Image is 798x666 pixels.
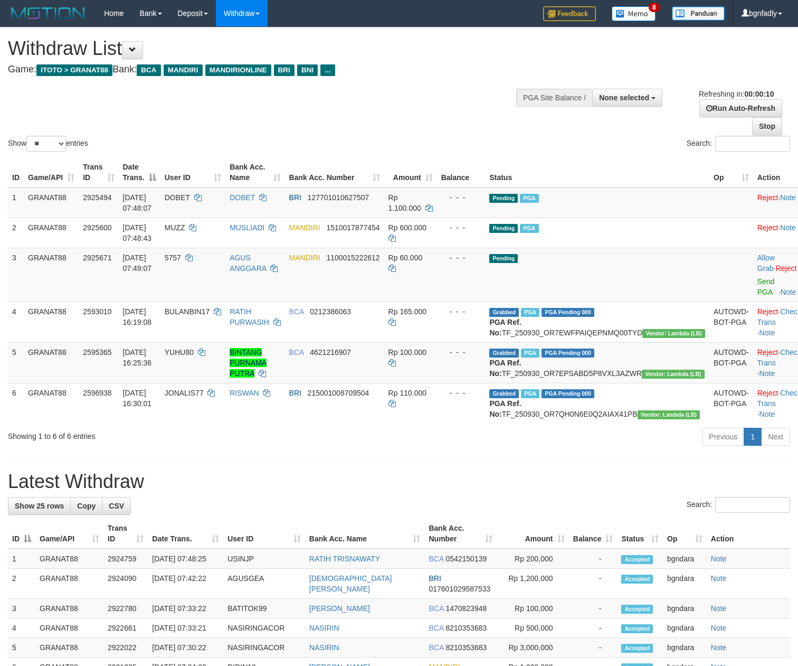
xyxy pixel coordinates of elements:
th: Trans ID: activate to sort column ascending [79,157,118,187]
img: MOTION_logo.png [8,5,88,21]
a: Note [711,643,727,652]
td: GRANAT88 [35,638,103,658]
td: bgndara [663,599,707,618]
th: Balance: activate to sort column ascending [569,519,617,549]
th: User ID: activate to sort column ascending [160,157,225,187]
td: GRANAT88 [24,218,79,248]
td: 4 [8,618,35,638]
h1: Withdraw List [8,38,521,59]
span: BCA [289,348,304,357]
a: AGUS ANGGARA [230,254,266,273]
span: Marked by bgndany [521,389,539,398]
a: Previous [702,428,744,446]
span: Rp 600.000 [388,223,426,232]
th: Bank Acc. Name: activate to sort column ascending [225,157,284,187]
span: MUZZ [165,223,185,232]
span: BRI [289,193,301,202]
a: NASIRIN [309,624,339,632]
td: 2 [8,218,24,248]
span: JONALIS77 [165,389,204,397]
td: 2924090 [103,569,148,599]
th: Date Trans.: activate to sort column descending [119,157,160,187]
a: Note [759,410,775,418]
a: CSV [102,497,131,515]
a: Send PGA [757,277,775,296]
span: Copy 127701010627507 to clipboard [308,193,369,202]
div: Showing 1 to 6 of 6 entries [8,427,325,442]
span: BCA [429,604,443,613]
span: Copy 215001008709504 to clipboard [308,389,369,397]
span: Rp 165.000 [388,307,426,316]
span: 8 [649,3,660,12]
a: BINTANG PURNAMA PUTRA [230,348,267,378]
th: Bank Acc. Number: activate to sort column ascending [424,519,497,549]
td: GRANAT88 [35,599,103,618]
span: Pending [489,224,518,233]
button: None selected [592,89,662,107]
th: Action [707,519,790,549]
span: 5757 [165,254,181,262]
td: 5 [8,342,24,383]
img: Button%20Memo.svg [612,6,656,21]
span: CSV [109,502,124,510]
a: Stop [752,117,782,135]
span: Pending [489,194,518,203]
span: Grabbed [489,389,519,398]
span: DOBET [165,193,190,202]
span: Grabbed [489,308,519,317]
span: Accepted [621,575,653,584]
span: Refreshing in: [699,90,774,98]
a: Copy [70,497,102,515]
td: Rp 500,000 [497,618,568,638]
td: GRANAT88 [24,383,79,424]
span: BCA [137,64,160,76]
th: Amount: activate to sort column ascending [384,157,437,187]
div: - - - [441,252,481,263]
span: Copy 8210353683 to clipboard [445,643,487,652]
th: Status [485,157,709,187]
span: BCA [429,624,443,632]
td: Rp 200,000 [497,549,568,569]
td: NASIRINGACOR [223,618,305,638]
a: Note [711,624,727,632]
td: 3 [8,248,24,302]
td: TF_250930_OR7EWFPAIQEPNMQ00TYD [485,302,709,342]
a: Note [780,223,796,232]
span: [DATE] 16:30:01 [123,389,152,408]
td: bgndara [663,618,707,638]
label: Search: [687,497,790,513]
td: TF_250930_OR7QH0N6E0Q2AIAX41PB [485,383,709,424]
span: Copy 0212386063 to clipboard [310,307,351,316]
span: Show 25 rows [15,502,64,510]
td: 5 [8,638,35,658]
a: [PERSON_NAME] [309,604,370,613]
span: BCA [429,555,443,563]
span: Rp 1.100.000 [388,193,421,212]
a: 1 [744,428,762,446]
a: Reject [757,348,778,357]
span: MANDIRIONLINE [205,64,271,76]
a: [DEMOGRAPHIC_DATA][PERSON_NAME] [309,574,392,593]
span: BCA [289,307,304,316]
td: [DATE] 07:33:21 [148,618,223,638]
td: GRANAT88 [35,549,103,569]
th: Bank Acc. Number: activate to sort column ascending [285,157,384,187]
div: - - - [441,347,481,358]
span: Accepted [621,555,653,564]
th: Status: activate to sort column ascending [617,519,663,549]
a: RATIH TRISNAWATY [309,555,380,563]
span: MANDIRI [289,223,320,232]
a: Note [711,604,727,613]
td: - [569,549,617,569]
b: PGA Ref. No: [489,359,521,378]
span: YUHU80 [165,348,194,357]
td: 1 [8,187,24,218]
span: 2593010 [83,307,112,316]
td: GRANAT88 [24,187,79,218]
span: Accepted [621,624,653,633]
a: Allow Grab [757,254,775,273]
td: - [569,569,617,599]
td: AGUSGEA [223,569,305,599]
span: BRI [429,574,441,583]
td: Rp 100,000 [497,599,568,618]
